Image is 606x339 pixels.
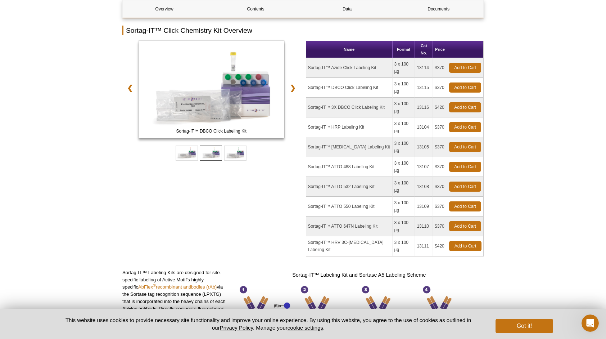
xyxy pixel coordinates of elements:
[415,98,433,117] td: 13116
[433,177,447,197] td: $370
[139,41,284,140] a: Sortag-IT™ DBCO Click Labeling Kit
[449,241,481,251] a: Add to Cart
[393,157,415,177] td: 3 x 100 µg
[306,117,393,137] td: Sortag-IT™ HRP Labeling Kit
[393,117,415,137] td: 3 x 100 µg
[433,117,447,137] td: $370
[415,177,433,197] td: 13108
[415,217,433,236] td: 13110
[306,197,393,217] td: Sortag-IT™ ATTO 550 Labeling Kit
[306,217,393,236] td: Sortag-IT™ ATTO 647N Labeling Kit
[449,221,481,231] a: Add to Cart
[285,80,300,96] a: ❯
[449,142,481,152] a: Add to Cart
[306,98,393,117] td: Sortag-IT™ 3X DBCO Click Labeling Kit
[433,197,447,217] td: $370
[306,0,389,18] a: Data
[415,236,433,256] td: 13111
[433,217,447,236] td: $370
[140,128,282,135] span: Sortag-IT™ DBCO Click Labeling Kit
[393,236,415,256] td: 3 x 100 µg
[306,177,393,197] td: Sortag-IT™ ATTO 532 Labeling Kit
[449,182,481,192] a: Add to Cart
[415,78,433,98] td: 13115
[449,122,481,132] a: Add to Cart
[123,0,206,18] a: Overview
[393,197,415,217] td: 3 x 100 µg
[306,137,393,157] td: Sortag-IT™ [MEDICAL_DATA] Labeling Kit
[138,284,217,290] a: AbFlex®recombinant antibodies (rAb)
[122,80,138,96] a: ❮
[393,177,415,197] td: 3 x 100 µg
[449,201,481,211] a: Add to Cart
[433,236,447,256] td: $420
[235,271,484,279] h3: Sortag-IT™ Labeling Kit and Sortase A5 Labeling Scheme
[433,98,447,117] td: $420
[393,137,415,157] td: 3 x 100 µg
[415,117,433,137] td: 13104
[139,41,284,138] img: Sortag-IT™ DBCO Click Labeling Kit
[397,0,480,18] a: Documents
[449,102,481,112] a: Add to Cart
[415,58,433,78] td: 13114
[433,41,447,58] th: Price
[393,78,415,98] td: 3 x 100 µg
[393,58,415,78] td: 3 x 100 µg
[306,157,393,177] td: Sortag-IT™ ATTO 488 Labeling Kit
[449,63,481,73] a: Add to Cart
[433,157,447,177] td: $370
[449,82,481,93] a: Add to Cart
[306,78,393,98] td: Sortag-IT™ DBCO Click Labeling Kit
[214,0,297,18] a: Contents
[496,319,553,333] button: Got it!
[153,283,156,287] sup: ®
[415,41,433,58] th: Cat No.
[122,26,484,35] h2: Sortag-IT™ Click Chemistry Kit Overview
[306,58,393,78] td: Sortag-IT™ Azide Click Labeling Kit
[415,157,433,177] td: 13107
[53,316,484,331] p: This website uses cookies to provide necessary site functionality and improve your online experie...
[288,325,323,331] button: cookie settings
[306,41,393,58] th: Name
[433,137,447,157] td: $370
[220,325,253,331] a: Privacy Policy
[582,315,599,332] iframe: Intercom live chat
[415,197,433,217] td: 13109
[393,41,415,58] th: Format
[393,217,415,236] td: 3 x 100 µg
[393,98,415,117] td: 3 x 100 µg
[306,236,393,256] td: Sortag-IT™ HRV 3C-[MEDICAL_DATA] Labeling Kit
[433,58,447,78] td: $370
[449,162,481,172] a: Add to Cart
[415,137,433,157] td: 13105
[433,78,447,98] td: $370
